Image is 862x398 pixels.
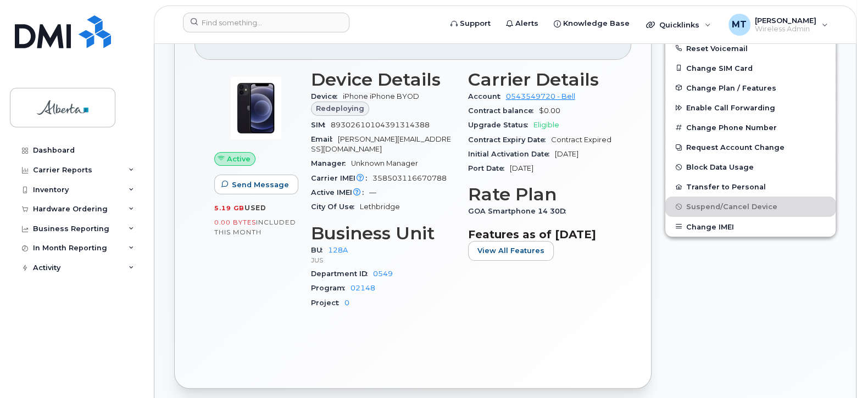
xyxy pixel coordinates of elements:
span: Email [311,135,338,143]
span: Manager [311,159,351,167]
span: Send Message [232,180,289,190]
span: $0.00 [539,106,560,115]
span: BU [311,246,328,254]
span: Suspend/Cancel Device [686,203,777,211]
span: MT [732,18,747,31]
button: Request Account Change [665,137,836,157]
span: GOA Smartphone 14 30D [468,207,571,215]
span: Wireless Admin [755,25,816,33]
span: used [244,204,266,212]
a: Knowledge Base [546,13,637,35]
span: Department ID [311,270,373,278]
h3: Business Unit [311,223,455,243]
a: 02148 [351,284,375,292]
span: City Of Use [311,203,360,211]
button: Reset Voicemail [665,38,836,58]
span: SIM [311,121,331,129]
h3: Features as of [DATE] [468,228,612,241]
span: Program [311,284,351,292]
span: Account [468,92,506,100]
span: Change Plan / Features [686,83,776,92]
span: Carrier IMEI [311,174,372,182]
p: JUS [311,255,455,265]
span: Contract Expired [551,136,611,144]
button: View All Features [468,241,554,261]
span: Support [460,18,491,29]
span: Device [311,92,343,100]
span: Unknown Manager [351,159,418,167]
span: iPhone iPhone BYOD [343,92,419,100]
a: 0549 [373,270,393,278]
span: [PERSON_NAME][EMAIL_ADDRESS][DOMAIN_NAME] [311,135,451,153]
button: Block Data Usage [665,157,836,177]
button: Enable Call Forwarding [665,98,836,117]
span: Project [311,299,344,307]
img: image20231002-3703462-15mqxqi.jpeg [223,75,289,141]
span: [PERSON_NAME] [755,16,816,25]
span: Quicklinks [659,20,699,29]
button: Send Message [214,175,298,194]
button: Change Plan / Features [665,78,836,98]
span: Upgrade Status [468,121,533,129]
button: Suspend/Cancel Device [665,197,836,216]
div: Miriam Tejera Soler [721,14,836,36]
button: Transfer to Personal [665,177,836,197]
span: Contract Expiry Date [468,136,551,144]
button: Change Phone Number [665,117,836,137]
span: View All Features [477,245,544,256]
span: Alerts [515,18,538,29]
span: Contract balance [468,106,539,115]
span: Initial Activation Date [468,150,555,158]
span: Lethbridge [360,203,400,211]
span: 0.00 Bytes [214,218,256,226]
a: 0 [344,299,349,307]
a: Support [443,13,498,35]
input: Find something... [183,13,349,32]
button: Change IMEI [665,217,836,237]
span: [DATE] [555,150,579,158]
span: Redeploying [316,103,364,114]
span: Enable Call Forwarding [686,104,775,112]
span: [DATE] [510,164,533,172]
h3: Carrier Details [468,70,612,89]
span: Knowledge Base [563,18,630,29]
span: Active [227,154,251,164]
h3: Rate Plan [468,184,612,204]
span: included this month [214,218,296,236]
button: Change SIM Card [665,58,836,78]
h3: Device Details [311,70,455,89]
a: Alerts [498,13,546,35]
span: 89302610104391314388 [331,121,430,129]
span: Port Date [468,164,510,172]
span: Eligible [533,121,559,129]
span: — [369,188,376,197]
div: Quicklinks [638,14,719,36]
span: 5.19 GB [214,204,244,212]
a: 128A [328,246,348,254]
a: 0543549720 - Bell [506,92,575,100]
span: Active IMEI [311,188,369,197]
span: 358503116670788 [372,174,447,182]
